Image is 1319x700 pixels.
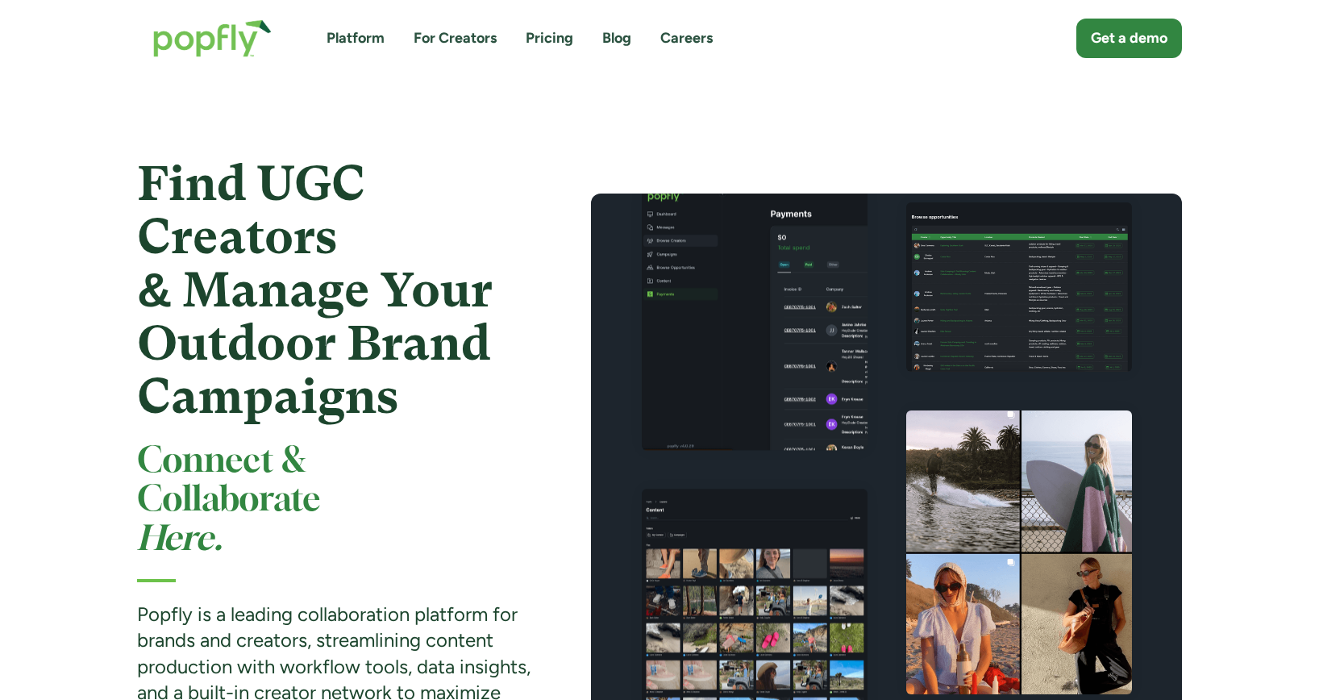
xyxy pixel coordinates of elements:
a: For Creators [414,28,497,48]
a: Pricing [526,28,573,48]
h2: Connect & Collaborate [137,443,533,560]
strong: Find UGC Creators & Manage Your Outdoor Brand Campaigns [137,156,493,424]
a: Blog [602,28,631,48]
a: Get a demo [1076,19,1182,58]
div: Get a demo [1091,28,1167,48]
em: Here. [137,523,223,556]
a: home [137,3,288,73]
a: Careers [660,28,713,48]
a: Platform [327,28,385,48]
